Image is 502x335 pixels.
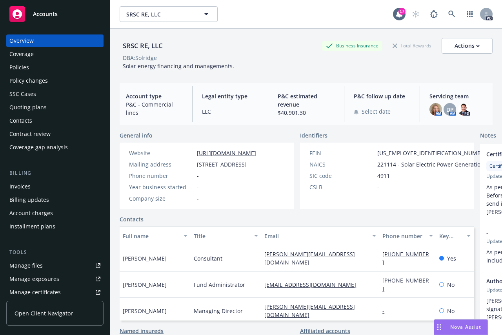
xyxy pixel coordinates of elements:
[354,92,411,100] span: P&C follow up date
[6,3,104,25] a: Accounts
[129,183,194,191] div: Year business started
[9,194,49,206] div: Billing updates
[126,10,194,18] span: SRSC RE, LLC
[194,232,250,240] div: Title
[434,320,444,335] div: Drag to move
[9,74,48,87] div: Policy changes
[120,131,153,139] span: General info
[9,286,61,299] div: Manage certificates
[6,220,104,233] a: Installment plans
[9,207,53,219] div: Account charges
[264,250,355,266] a: [PERSON_NAME][EMAIL_ADDRESS][DOMAIN_NAME]
[382,307,391,315] a: -
[447,307,455,315] span: No
[6,61,104,74] a: Policies
[123,62,234,70] span: Solar energy financing and managements.
[6,141,104,154] a: Coverage gap analysis
[194,307,243,315] span: Managing Director
[126,100,183,117] span: P&C - Commercial lines
[398,8,406,15] div: 17
[9,88,36,100] div: SSC Cases
[6,128,104,140] a: Contract review
[202,92,259,100] span: Legal entity type
[9,141,68,154] div: Coverage gap analysis
[444,6,460,22] a: Search
[458,103,470,116] img: photo
[264,303,355,319] a: [PERSON_NAME][EMAIL_ADDRESS][DOMAIN_NAME]
[300,131,327,139] span: Identifiers
[9,273,59,285] div: Manage exposures
[261,226,379,245] button: Email
[6,88,104,100] a: SSC Cases
[455,38,480,53] div: Actions
[408,6,424,22] a: Start snowing
[439,232,462,240] div: Key contact
[129,149,194,157] div: Website
[434,319,488,335] button: Nova Assist
[278,92,335,109] span: P&C estimated revenue
[33,11,58,17] span: Accounts
[9,259,43,272] div: Manage files
[9,48,34,60] div: Coverage
[9,220,55,233] div: Installment plans
[123,307,167,315] span: [PERSON_NAME]
[309,149,374,157] div: FEIN
[123,54,157,62] div: DBA: Solridge
[6,101,104,114] a: Quoting plans
[6,286,104,299] a: Manage certificates
[6,48,104,60] a: Coverage
[300,327,350,335] a: Affiliated accounts
[129,194,194,203] div: Company size
[379,226,436,245] button: Phone number
[436,226,474,245] button: Key contact
[6,259,104,272] a: Manage files
[129,172,194,180] div: Phone number
[6,180,104,193] a: Invoices
[9,128,51,140] div: Contract review
[197,183,199,191] span: -
[447,281,455,289] span: No
[6,114,104,127] a: Contacts
[120,215,144,223] a: Contacts
[382,232,424,240] div: Phone number
[9,61,29,74] div: Policies
[123,232,179,240] div: Full name
[9,34,34,47] div: Overview
[429,92,486,100] span: Servicing team
[126,92,183,100] span: Account type
[6,169,104,177] div: Billing
[278,109,335,117] span: $40,901.30
[197,194,199,203] span: -
[123,281,167,289] span: [PERSON_NAME]
[129,160,194,168] div: Mailing address
[202,107,259,116] span: LLC
[322,41,382,51] div: Business Insurance
[389,41,435,51] div: Total Rewards
[309,160,374,168] div: NAICS
[197,160,247,168] span: [STREET_ADDRESS]
[120,6,218,22] button: SRSC RE, LLC
[309,172,374,180] div: SIC code
[362,107,391,116] span: Select date
[442,38,493,54] button: Actions
[197,172,199,180] span: -
[264,281,362,288] a: [EMAIL_ADDRESS][DOMAIN_NAME]
[6,207,104,219] a: Account charges
[309,183,374,191] div: CSLB
[120,41,166,51] div: SRSC RE, LLC
[426,6,442,22] a: Report a Bug
[377,149,489,157] span: [US_EMPLOYER_IDENTIFICATION_NUMBER]
[6,273,104,285] a: Manage exposures
[6,34,104,47] a: Overview
[15,309,73,317] span: Open Client Navigator
[123,254,167,263] span: [PERSON_NAME]
[264,232,367,240] div: Email
[120,226,191,245] button: Full name
[429,103,442,116] img: photo
[377,172,390,180] span: 4911
[446,105,454,114] span: DP
[120,327,164,335] a: Named insureds
[462,6,478,22] a: Switch app
[447,254,456,263] span: Yes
